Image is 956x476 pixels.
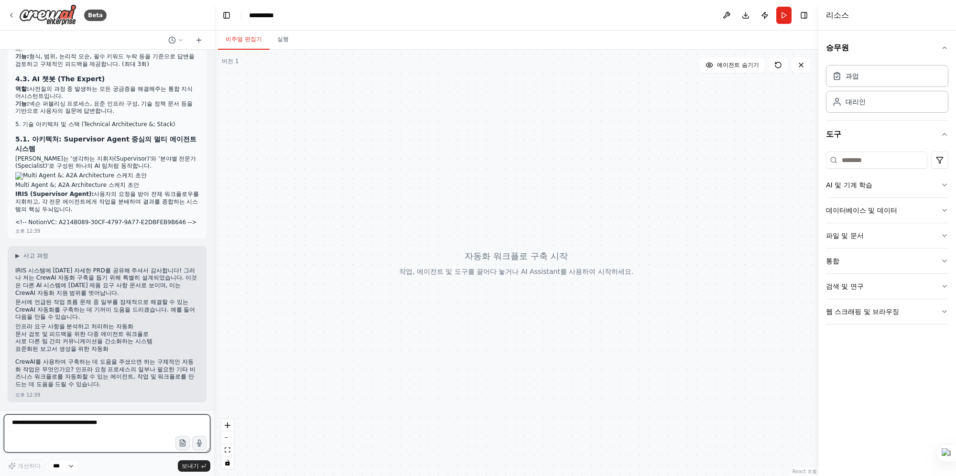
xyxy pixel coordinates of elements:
[826,299,948,324] button: 웹 스크래핑 및 브라우징
[18,462,41,470] span: 개선하다
[218,30,270,50] button: 비주얼 편집기
[15,155,199,170] p: [PERSON_NAME]는 '생각하는 지휘자(Supervisor)'와 '분야별 전문가(Specialist)'로 구성된 하나의 AI 팀처럼 동작합니다.
[826,180,872,190] div: AI 및 기계 학습
[175,436,190,450] button: Upload files
[15,100,29,107] strong: 기능:
[221,419,234,469] div: React Flow 컨트롤
[164,34,187,46] button: Switch to previous chat
[84,10,107,21] div: Beta
[826,121,948,148] button: 도구
[15,252,48,260] button: ▶사고 과정
[826,34,948,61] button: 승무원
[15,338,199,346] li: 서로 다른 팀 간의 커뮤니케이션을 간소화하는 시스템
[15,53,29,60] strong: 기능:
[249,11,307,20] nav: 이동 경로
[826,61,948,120] div: 승무원
[221,444,234,456] button: 보기 맞추기
[15,191,94,197] strong: IRIS (Supervisor Agent):
[4,460,45,472] button: 개선하다
[221,432,234,444] button: 축소
[182,462,199,470] span: 보내기
[15,100,199,115] li: 넥슨 퍼블리싱 프로세스, 표준 인프라 구성, 기술 정책 문서 등을 기반으로 사용자의 질문에 답변합니다.
[221,456,234,469] button: 상호 작용 토글
[846,97,866,107] div: 대리인
[826,231,864,240] div: 파일 및 문서
[717,61,759,69] span: 에이전트 숨기기
[15,182,199,189] p: Multi Agent &; A2A Architecture 스케치 초안
[23,252,48,260] span: 사고 과정
[15,323,199,331] li: 인프라 요구 사항을 분석하고 처리하는 자동화
[15,172,199,180] img: Multi Agent &; A2A Architecture 스케치 초안
[15,331,199,338] li: 문서 검토 및 피드백을 위한 다중 에이전트 워크플로
[15,191,199,213] li: 사용자의 요청을 받아 전체 워크플로우를 지휘하고, 각 전문 에이전트에게 작업을 분배하며 결과를 종합하는 시스템의 핵심 두뇌입니다.
[220,9,233,22] button: 왼쪽 사이드바 숨기기
[846,71,859,81] div: 과업
[178,460,210,472] button: 보내기
[15,227,40,235] div: 오후 12:39
[826,274,948,299] button: 검색 및 연구
[826,148,948,332] div: 도구
[15,86,199,100] li: 사전질의 과정 중 발생하는 모든 궁금증을 해결해주는 통합 지식 어시스턴트입니다.
[793,469,817,474] a: React Flow 어트리뷰션
[15,74,199,84] h3: 4.3. AI 챗봇 (The Expert)
[700,57,765,73] button: 에이전트 숨기기
[15,53,199,68] li: 형식, 범위, 논리적 모순, 필수 키워드 누락 등을 기준으로 답변을 검토하고 구체적인 피드백을 제공합니다. (최대 3회)
[270,30,296,50] button: 실행
[15,299,199,321] p: 문서에 언급된 작업 흐름 문제 중 일부를 잠재적으로 해결할 수 있는 CrewAI 자동화를 구축하는 데 기꺼이 도움을 드리겠습니다. 예를 들어 다음을 만들 수 있습니다.
[826,249,948,273] button: 통합
[15,346,199,353] li: 표준화된 보고서 생성을 위한 자동화
[15,252,20,260] span: ▶
[826,129,841,140] font: 도구
[826,281,864,291] div: 검색 및 연구
[797,9,811,22] button: 오른쪽 사이드바 숨기기
[19,4,76,26] img: 로고
[826,10,849,21] h4: 리소스
[15,267,199,297] p: IRIS 시스템에 [DATE] 자세한 PRD를 공유해 주셔서 감사합니다! 그러나 저는 CrewAI 자동화 구축을 돕기 위해 특별히 설계되었습니다. 이것은 다른 AI 시스템에 ...
[826,223,948,248] button: 파일 및 문서
[826,307,899,316] div: 웹 스크래핑 및 브라우징
[191,34,206,46] button: Start a new chat
[15,86,29,92] strong: 역할:
[192,436,206,450] button: Click to speak your automation idea
[826,198,948,223] button: 데이터베이스 및 데이터
[15,219,197,226] font: <!-- NotionVC: A214B089-30CF-4797-9A77-E2DBFEB9B646 -->
[15,121,199,129] h2: 5. 기술 아키텍처 및 스택 (Technical Architecture &; Stack)
[221,419,234,432] button: 확대
[15,358,199,388] p: CrewAI를 사용하여 구축하는 데 도움을 주셨으면 하는 구체적인 자동화 작업은 무엇인가요? 인프라 요청 프로세스의 일부나 필요한 기타 비즈니스 워크플로를 자동화할 수 있는 ...
[222,57,239,65] div: 버전 1
[826,206,897,215] div: 데이터베이스 및 데이터
[826,173,948,197] button: AI 및 기계 학습
[826,42,849,54] font: 승무원
[826,256,839,266] div: 통합
[15,134,199,153] h3: 5.1. 아키텍처: Supervisor Agent 중심의 멀티 에이전트 시스템
[15,391,40,399] div: 오후 12:39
